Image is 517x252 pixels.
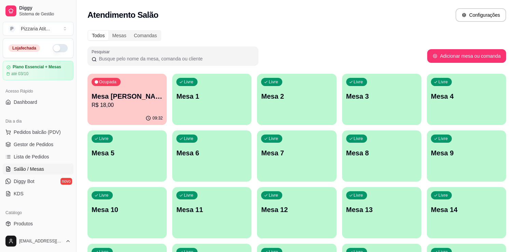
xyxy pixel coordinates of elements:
p: Livre [438,79,448,85]
button: Select a team [3,22,73,36]
button: LivreMesa 7 [257,130,336,182]
p: Livre [99,193,109,198]
p: 09:32 [152,115,163,121]
div: Loja fechada [9,44,40,52]
a: Plano Essencial + Mesasaté 03/10 [3,61,73,80]
article: Plano Essencial + Mesas [13,65,61,70]
p: Mesa 6 [176,148,247,158]
button: Alterar Status [53,44,68,52]
p: Mesa 13 [346,205,417,214]
span: Dashboard [14,99,37,106]
div: Dia a dia [3,116,73,127]
p: Mesa 12 [261,205,332,214]
span: KDS [14,190,24,197]
p: Livre [354,193,363,198]
button: LivreMesa 10 [87,187,167,238]
button: [EMAIL_ADDRESS][DOMAIN_NAME] [3,233,73,249]
button: LivreMesa 13 [342,187,421,238]
input: Pesquisar [97,55,254,62]
a: Salão / Mesas [3,164,73,174]
button: LivreMesa 3 [342,74,421,125]
p: Livre [438,136,448,141]
span: Produtos [14,220,33,227]
button: Configurações [455,8,506,22]
p: Livre [184,136,193,141]
a: Gestor de Pedidos [3,139,73,150]
p: Mesa 10 [92,205,163,214]
p: Livre [184,79,193,85]
span: Gestor de Pedidos [14,141,53,148]
p: Mesa 11 [176,205,247,214]
p: Mesa 7 [261,148,332,158]
p: Mesa 9 [431,148,502,158]
div: Catálogo [3,207,73,218]
button: Pedidos balcão (PDV) [3,127,73,138]
button: LivreMesa 4 [427,74,506,125]
a: Lista de Pedidos [3,151,73,162]
div: Pizzaria Atit ... [21,25,50,32]
span: Salão / Mesas [14,166,44,172]
span: Pedidos balcão (PDV) [14,129,61,136]
p: Livre [354,79,363,85]
button: LivreMesa 5 [87,130,167,182]
span: P [9,25,15,32]
button: LivreMesa 11 [172,187,251,238]
button: LivreMesa 14 [427,187,506,238]
a: DiggySistema de Gestão [3,3,73,19]
p: Mesa 5 [92,148,163,158]
button: Adicionar mesa ou comanda [427,49,506,63]
button: LivreMesa 2 [257,74,336,125]
p: Livre [184,193,193,198]
button: LivreMesa 8 [342,130,421,182]
p: Ocupada [99,79,117,85]
p: Livre [269,193,278,198]
p: Mesa 14 [431,205,502,214]
a: KDS [3,188,73,199]
p: Livre [269,79,278,85]
span: Lista de Pedidos [14,153,49,160]
button: LivreMesa 1 [172,74,251,125]
a: Dashboard [3,97,73,108]
div: Mesas [108,31,130,40]
article: até 03/10 [11,71,28,76]
span: [EMAIL_ADDRESS][DOMAIN_NAME] [19,238,63,244]
p: Mesa 3 [346,92,417,101]
p: Livre [354,136,363,141]
div: Acesso Rápido [3,86,73,97]
p: Livre [269,136,278,141]
a: Produtos [3,218,73,229]
div: Comandas [130,31,161,40]
h2: Atendimento Salão [87,10,158,20]
span: Diggy Bot [14,178,35,185]
button: LivreMesa 9 [427,130,506,182]
span: Diggy [19,5,71,11]
p: Mesa 2 [261,92,332,101]
p: Livre [99,136,109,141]
p: Mesa 1 [176,92,247,101]
label: Pesquisar [92,49,112,55]
p: Livre [438,193,448,198]
p: Mesa [PERSON_NAME] 15 [92,92,163,101]
button: LivreMesa 12 [257,187,336,238]
div: Todos [88,31,108,40]
button: OcupadaMesa [PERSON_NAME] 15R$ 18,0009:32 [87,74,167,125]
span: Sistema de Gestão [19,11,71,17]
a: Diggy Botnovo [3,176,73,187]
button: LivreMesa 6 [172,130,251,182]
p: Mesa 4 [431,92,502,101]
p: R$ 18,00 [92,101,163,109]
p: Mesa 8 [346,148,417,158]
